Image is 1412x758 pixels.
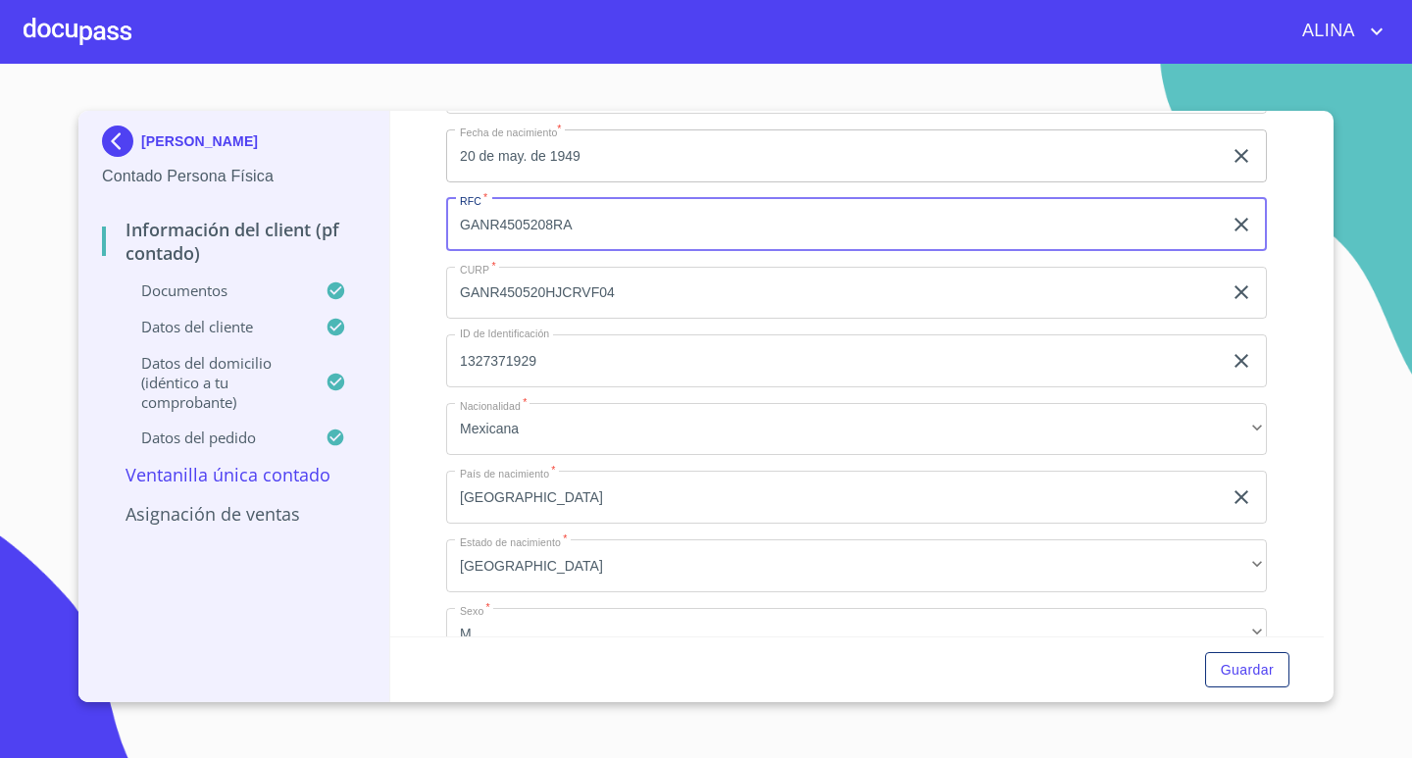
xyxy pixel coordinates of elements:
p: Datos del domicilio (idéntico a tu comprobante) [102,353,326,412]
p: Datos del pedido [102,428,326,447]
button: clear input [1230,485,1253,509]
button: clear input [1230,213,1253,236]
p: Ventanilla única contado [102,463,366,486]
span: ALINA [1287,16,1365,47]
div: Mexicana [446,403,1267,456]
div: [PERSON_NAME] [102,126,366,165]
div: M [446,608,1267,661]
p: [PERSON_NAME] [141,133,258,149]
p: Documentos [102,280,326,300]
p: Datos del cliente [102,317,326,336]
span: Guardar [1221,658,1274,682]
button: account of current user [1287,16,1388,47]
img: Docupass spot blue [102,126,141,157]
button: clear input [1230,349,1253,373]
div: [GEOGRAPHIC_DATA] [446,539,1267,592]
p: Contado Persona Física [102,165,366,188]
p: Información del Client (PF contado) [102,218,366,265]
button: clear input [1230,280,1253,304]
button: Guardar [1205,652,1289,688]
p: Asignación de Ventas [102,502,366,526]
